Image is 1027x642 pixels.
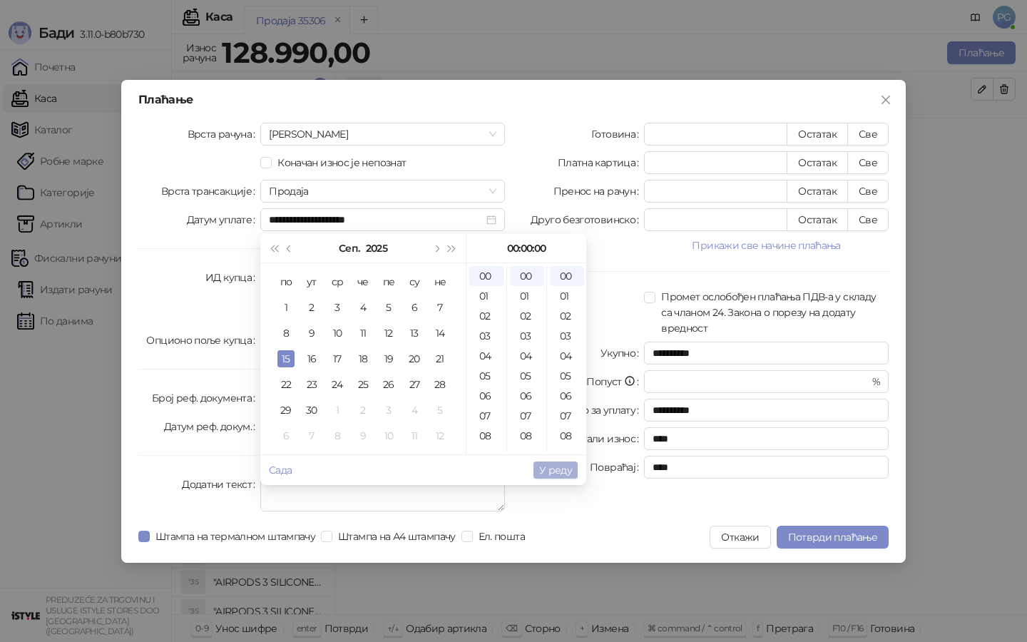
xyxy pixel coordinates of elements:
label: Укупно за уплату [553,399,644,422]
div: 12 [431,427,449,444]
div: 3 [329,299,346,316]
span: Ел. пошта [473,529,531,544]
div: 13 [406,325,423,342]
td: 2025-09-23 [299,372,325,397]
div: 8 [329,427,346,444]
label: Датум уплате [187,208,261,231]
div: 05 [510,366,544,386]
div: 09 [550,446,584,466]
th: пе [376,269,402,295]
button: Close [874,88,897,111]
td: 2025-09-13 [402,320,427,346]
div: 11 [354,325,372,342]
td: 2025-10-11 [402,423,427,449]
td: 2025-09-25 [350,372,376,397]
div: 06 [510,386,544,406]
label: Укупно [601,342,645,365]
td: 2025-09-11 [350,320,376,346]
div: 6 [277,427,295,444]
span: Продаја [269,180,496,202]
button: Откажи [710,526,770,549]
button: Остатак [787,151,848,174]
div: 17 [329,350,346,367]
div: 02 [510,306,544,326]
td: 2025-09-01 [273,295,299,320]
label: Број реф. документа [152,387,260,409]
div: 5 [380,299,397,316]
span: Аванс [269,123,496,145]
td: 2025-10-10 [376,423,402,449]
td: 2025-09-16 [299,346,325,372]
div: 01 [510,286,544,306]
label: Опционо поље купца [146,329,260,352]
div: 16 [303,350,320,367]
td: 2025-10-02 [350,397,376,423]
button: Следећа година (Control + right) [444,234,460,263]
div: 00 [510,266,544,286]
td: 2025-09-19 [376,346,402,372]
td: 2025-10-07 [299,423,325,449]
button: Остатак [787,180,848,203]
label: Датум реф. докум. [164,415,261,438]
div: 12 [380,325,397,342]
button: У реду [533,462,578,479]
td: 2025-09-10 [325,320,350,346]
label: Друго безготовинско [531,208,644,231]
div: 2 [303,299,320,316]
td: 2025-09-20 [402,346,427,372]
button: Прикажи све начине плаћања [644,237,889,254]
label: Готовина [591,123,644,146]
div: 1 [277,299,295,316]
div: 07 [469,406,504,426]
td: 2025-09-02 [299,295,325,320]
div: 20 [406,350,423,367]
div: 19 [380,350,397,367]
td: 2025-10-03 [376,397,402,423]
div: 22 [277,376,295,393]
td: 2025-09-04 [350,295,376,320]
div: 02 [469,306,504,326]
label: Пренос на рачун [553,180,645,203]
button: Претходна година (Control + left) [266,234,282,263]
td: 2025-09-06 [402,295,427,320]
span: Потврди плаћање [788,531,877,544]
div: 8 [277,325,295,342]
td: 2025-10-08 [325,423,350,449]
div: 29 [277,402,295,419]
div: 14 [431,325,449,342]
td: 2025-09-29 [273,397,299,423]
td: 2025-09-26 [376,372,402,397]
div: 10 [329,325,346,342]
textarea: Додатни текст [260,473,505,511]
div: 01 [550,286,584,306]
div: 1 [329,402,346,419]
span: Close [874,94,897,106]
div: 4 [406,402,423,419]
td: 2025-10-12 [427,423,453,449]
div: 18 [354,350,372,367]
span: Коначан износ је непознат [272,155,412,170]
td: 2025-10-04 [402,397,427,423]
td: 2025-09-27 [402,372,427,397]
td: 2025-09-07 [427,295,453,320]
button: Потврди плаћање [777,526,889,549]
td: 2025-09-05 [376,295,402,320]
span: close [880,94,891,106]
div: 00 [469,266,504,286]
td: 2025-09-28 [427,372,453,397]
td: 2025-10-06 [273,423,299,449]
span: У реду [539,464,572,477]
button: Изабери месец [339,234,359,263]
td: 2025-09-24 [325,372,350,397]
div: 6 [406,299,423,316]
td: 2025-09-14 [427,320,453,346]
a: Сада [269,464,292,477]
td: 2025-09-15 [273,346,299,372]
div: 7 [431,299,449,316]
div: 11 [406,427,423,444]
div: 21 [431,350,449,367]
td: 2025-09-03 [325,295,350,320]
div: 09 [510,446,544,466]
div: 9 [354,427,372,444]
td: 2025-09-22 [273,372,299,397]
